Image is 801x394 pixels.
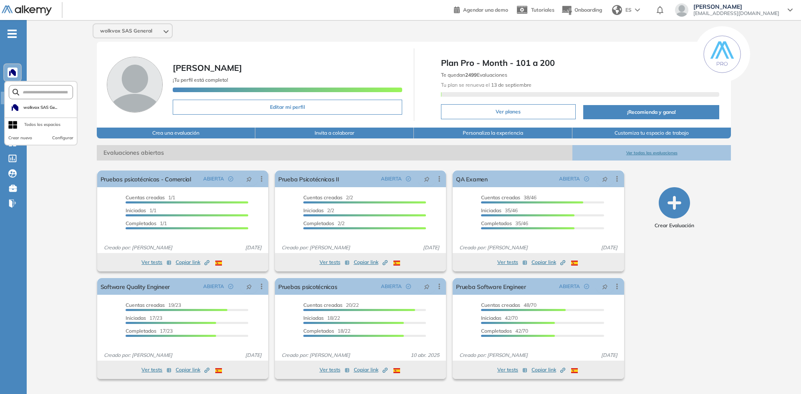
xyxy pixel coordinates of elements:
[12,104,18,111] img: https://assets.alkemy.org/workspaces/1394/c9baeb50-dbbd-46c2-a7b2-c74a16be862c.png
[303,328,350,334] span: 18/22
[531,7,554,13] span: Tutoriales
[303,207,324,213] span: Iniciadas
[97,128,255,138] button: Crea una evaluación
[101,278,170,295] a: Software Quality Engineer
[531,366,565,374] span: Copiar link
[303,220,345,226] span: 2/2
[173,63,242,73] span: [PERSON_NAME]
[126,328,156,334] span: Completados
[454,4,508,14] a: Agendar una demo
[354,258,388,266] span: Copiar link
[303,315,324,321] span: Iniciadas
[228,176,233,181] span: check-circle
[101,244,176,251] span: Creado por: [PERSON_NAME]
[584,284,589,289] span: check-circle
[625,6,632,14] span: ES
[215,261,222,266] img: ESP
[176,366,209,374] span: Copiar link
[278,244,353,251] span: Creado por: [PERSON_NAME]
[126,302,181,308] span: 19/23
[418,172,436,186] button: pushpin
[598,244,621,251] span: [DATE]
[303,194,353,201] span: 2/2
[101,171,191,187] a: Pruebas psicotécnicas - Comercial
[481,207,518,213] span: 35/46
[497,257,527,267] button: Ver tests
[602,176,608,182] span: pushpin
[107,57,163,113] img: Foto de perfil
[8,33,17,35] i: -
[354,366,388,374] span: Copiar link
[126,194,175,201] span: 1/1
[242,351,265,359] span: [DATE]
[602,283,608,290] span: pushpin
[240,280,258,293] button: pushpin
[354,365,388,375] button: Copiar link
[406,176,411,181] span: check-circle
[303,315,340,321] span: 18/22
[571,368,578,373] img: ESP
[141,257,171,267] button: Ver tests
[441,104,576,119] button: Ver planes
[531,257,565,267] button: Copiar link
[246,176,252,182] span: pushpin
[651,297,801,394] div: Widget de chat
[572,128,731,138] button: Customiza tu espacio de trabajo
[354,257,388,267] button: Copiar link
[571,261,578,266] img: ESP
[481,328,528,334] span: 42/70
[655,187,694,229] button: Crear Evaluación
[320,257,350,267] button: Ver tests
[203,175,224,183] span: ABIERTA
[381,175,402,183] span: ABIERTA
[655,222,694,229] span: Crear Evaluación
[574,7,602,13] span: Onboarding
[481,220,528,226] span: 35/46
[126,302,165,308] span: Cuentas creadas
[559,283,580,290] span: ABIERTA
[278,171,339,187] a: Prueba Psicotécnicas II
[559,175,580,183] span: ABIERTA
[126,194,165,201] span: Cuentas creadas
[9,69,16,76] img: https://assets.alkemy.org/workspaces/1394/c9baeb50-dbbd-46c2-a7b2-c74a16be862c.png
[176,365,209,375] button: Copiar link
[240,172,258,186] button: pushpin
[481,194,520,201] span: Cuentas creadas
[441,57,720,69] span: Plan Pro - Month - 101 a 200
[584,176,589,181] span: check-circle
[173,100,402,115] button: Editar mi perfil
[303,207,334,213] span: 2/2
[255,128,414,138] button: Invita a colaborar
[303,302,359,308] span: 20/22
[126,315,146,321] span: Iniciadas
[456,171,488,187] a: QA Examen
[8,135,32,141] button: Crear nuevo
[651,297,801,394] iframe: Chat Widget
[418,280,436,293] button: pushpin
[52,135,73,141] button: Configurar
[173,77,228,83] span: ¡Tu perfil está completo!
[612,5,622,15] img: world
[481,207,501,213] span: Iniciadas
[126,220,156,226] span: Completados
[463,7,508,13] span: Agendar una demo
[126,207,146,213] span: Iniciadas
[456,278,526,295] a: Prueba Software Engineer
[101,351,176,359] span: Creado por: [PERSON_NAME]
[278,278,337,295] a: Pruebas psicotécnicas
[531,365,565,375] button: Copiar link
[126,328,173,334] span: 17/23
[176,257,209,267] button: Copiar link
[693,10,779,17] span: [EMAIL_ADDRESS][DOMAIN_NAME]
[406,284,411,289] span: check-circle
[278,351,353,359] span: Creado por: [PERSON_NAME]
[481,328,512,334] span: Completados
[303,328,334,334] span: Completados
[481,315,501,321] span: Iniciadas
[246,283,252,290] span: pushpin
[228,284,233,289] span: check-circle
[583,105,720,119] button: ¡Recomienda y gana!
[456,351,531,359] span: Creado por: [PERSON_NAME]
[481,315,518,321] span: 42/70
[531,258,565,266] span: Copiar link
